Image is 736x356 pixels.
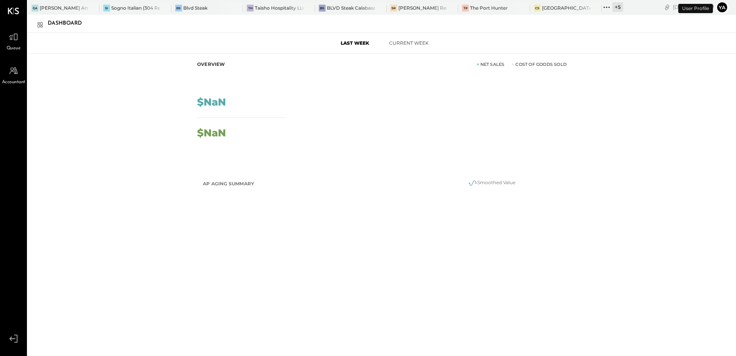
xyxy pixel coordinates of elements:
button: Current Week [382,37,436,49]
div: [PERSON_NAME] Restaurant & Deli [398,5,447,11]
div: Dashboard [48,17,90,30]
a: Queue [0,30,27,52]
h2: AP Aging Summary [203,177,254,191]
div: TH [247,5,254,12]
button: Last Week [328,37,382,49]
div: GA [32,5,38,12]
div: BLVD Steak Calabasas [327,5,375,11]
div: Blvd Steak [183,5,207,11]
div: $NaN [197,97,226,107]
div: [PERSON_NAME] Arso [40,5,88,11]
div: SR [390,5,397,12]
div: $NaN [197,128,226,138]
div: + 5 [612,2,623,12]
div: TP [462,5,469,12]
div: CS [534,5,541,12]
div: Cost of Goods Sold [512,61,567,67]
div: Sogno Italian (304 Restaurant) [111,5,159,11]
div: The Port Hunter [470,5,508,11]
a: Accountant [0,64,27,86]
div: copy link [663,3,671,11]
button: ya [716,1,728,13]
div: BS [175,5,182,12]
div: [GEOGRAPHIC_DATA][PERSON_NAME] [542,5,590,11]
div: Smoothed Value [415,178,569,188]
div: Net Sales [477,61,505,67]
div: BS [319,5,326,12]
span: Accountant [2,79,25,86]
div: Overview [197,61,225,67]
div: [DATE] [673,3,714,11]
div: Taisho Hospitality LLC [255,5,303,11]
span: Queue [7,45,21,52]
div: SI [103,5,110,12]
div: User Profile [678,4,713,13]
